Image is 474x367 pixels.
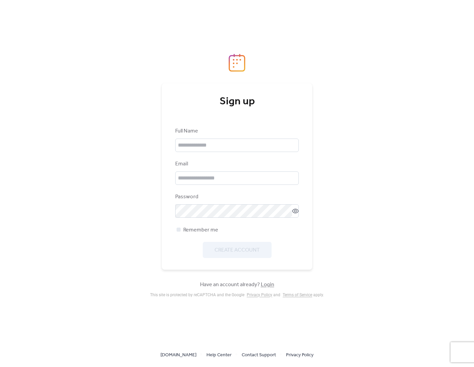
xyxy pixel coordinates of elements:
a: Contact Support [242,351,276,359]
a: Privacy Policy [247,293,272,297]
a: Privacy Policy [286,351,314,359]
div: Sign up [175,95,299,108]
div: This site is protected by reCAPTCHA and the Google and apply . [150,293,324,297]
a: [DOMAIN_NAME] [160,351,196,359]
span: Remember me [183,226,218,234]
div: Full Name [175,127,297,135]
div: Email [175,160,297,168]
a: Terms of Service [283,293,312,297]
a: Help Center [206,351,232,359]
span: Have an account already? [200,281,274,289]
a: Login [261,279,274,290]
img: logo [229,54,245,72]
div: Password [175,193,297,201]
